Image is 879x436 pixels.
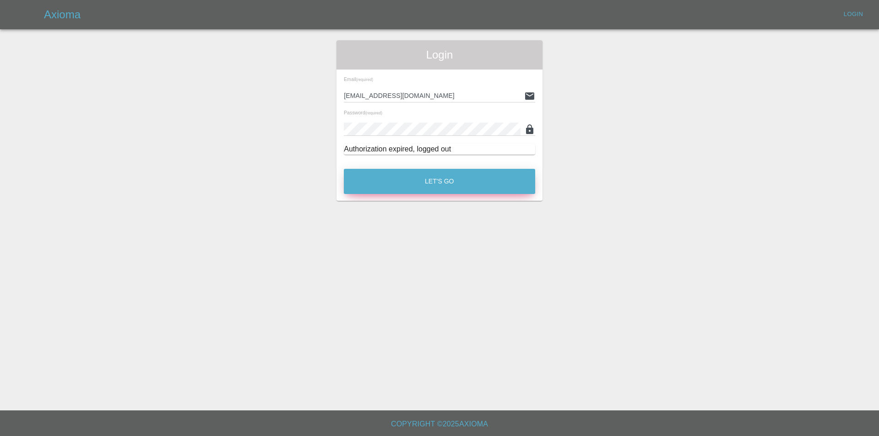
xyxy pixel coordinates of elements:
div: Authorization expired, logged out [344,144,535,155]
span: Login [344,48,535,62]
span: Email [344,76,373,82]
button: Let's Go [344,169,535,194]
span: Password [344,110,382,115]
a: Login [839,7,868,22]
small: (required) [365,111,382,115]
h6: Copyright © 2025 Axioma [7,418,872,431]
small: (required) [356,78,373,82]
h5: Axioma [44,7,81,22]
